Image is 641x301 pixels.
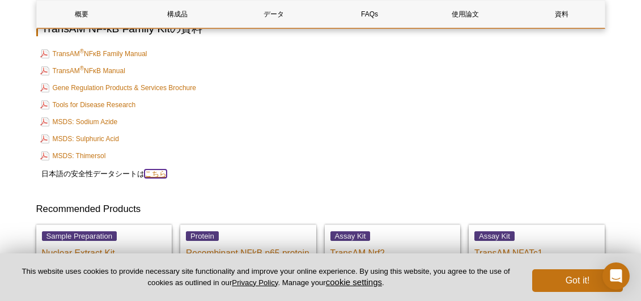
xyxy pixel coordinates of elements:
a: 使用論文 [421,1,511,28]
a: Sample Preparation Nuclear Extract Kit [36,224,172,270]
a: Assay Kit TransAM NFATc1 [469,224,605,270]
sup: ® [80,48,84,54]
a: データ [228,1,319,28]
button: cookie settings [326,277,382,287]
span: Sample Preparation [42,231,117,241]
p: Nuclear Extract Kit [42,242,167,259]
p: TransAM Nrf2 [330,242,455,259]
a: こちら [145,169,167,178]
a: 構成品 [133,1,223,28]
sup: ® [80,65,84,71]
a: Tools for Disease Research [40,98,136,112]
a: Assay Kit TransAM Nrf2 [325,224,461,270]
p: Recombinant NFkB p65 protein [186,242,311,259]
a: 概要 [37,1,127,28]
a: MSDS: Sodium Azide [40,115,118,129]
a: 資料 [516,1,606,28]
p: TransAM NFATc1 [474,242,599,259]
p: This website uses cookies to provide necessary site functionality and improve your online experie... [18,266,513,288]
a: FAQs [324,1,414,28]
a: Gene Regulation Products & Services Brochure [40,81,196,95]
a: Protein Recombinant NFkB p65 protein [180,224,316,270]
a: MSDS: Thimersol [40,149,106,163]
h3: Recommended Products [36,202,605,216]
p: 日本語の安全性データシートは [41,168,605,180]
span: Protein [186,231,219,241]
button: Got it! [532,269,623,292]
a: TransAM®NFκB Manual [40,64,125,78]
a: MSDS: Sulphuric Acid [40,132,119,146]
div: Open Intercom Messenger [602,262,630,290]
a: TransAM®NFκB Family Manual [40,47,147,61]
span: Assay Kit [330,231,371,241]
a: Privacy Policy [232,278,278,287]
span: Assay Kit [474,231,515,241]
